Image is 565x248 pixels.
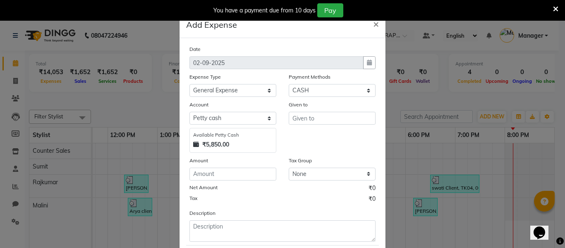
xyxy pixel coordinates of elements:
[366,12,385,35] button: Close
[189,184,218,191] label: Net Amount
[373,17,379,30] span: ×
[369,195,376,205] span: ₹0
[189,168,276,181] input: Amount
[213,6,316,15] div: You have a payment due from 10 days
[317,3,343,17] button: Pay
[186,19,237,31] h5: Add Expense
[193,132,273,139] div: Available Petty Cash
[289,101,308,108] label: Given to
[289,157,312,164] label: Tax Group
[189,157,208,164] label: Amount
[369,184,376,195] span: ₹0
[289,112,376,125] input: Given to
[189,46,201,53] label: Date
[189,101,208,108] label: Account
[189,195,197,202] label: Tax
[202,140,229,149] strong: ₹5,850.00
[289,73,330,81] label: Payment Methods
[189,73,221,81] label: Expense Type
[530,215,557,240] iframe: chat widget
[189,209,215,217] label: Description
